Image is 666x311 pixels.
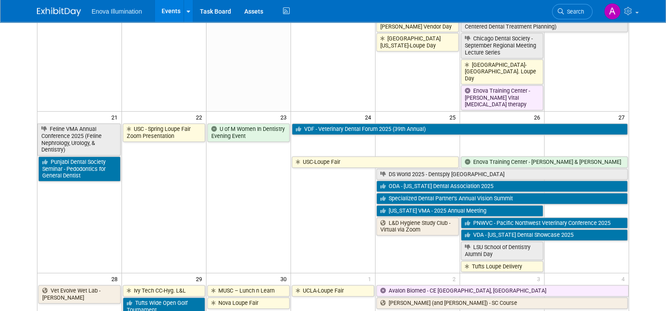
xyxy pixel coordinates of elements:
a: USC - Spring Loupe Fair Zoom Presentation [123,123,205,141]
span: 25 [449,112,460,123]
span: 4 [621,273,629,284]
a: VDF - Veterinary Dental Forum 2025 (39th Annual) [292,123,628,135]
span: 24 [364,112,375,123]
span: 3 [536,273,544,284]
a: DS World 2025 - Dentsply [GEOGRAPHIC_DATA] [376,169,628,180]
span: 30 [280,273,291,284]
span: Search [564,8,584,15]
a: Chicago Dental Society - September Regional Meeting Lecture Series [461,33,543,58]
span: 1 [367,273,375,284]
a: ODA - [US_STATE] Dental Association 2025 [376,181,628,192]
a: Ivy Tech CC-Hyg. L&L [123,285,205,297]
a: Enova Training Center - [PERSON_NAME] & [PERSON_NAME] [461,156,628,168]
a: [GEOGRAPHIC_DATA]-[GEOGRAPHIC_DATA]. Loupe Day [461,59,543,84]
a: [GEOGRAPHIC_DATA] - [PERSON_NAME] Course (Patient-Centered Dental Treatment Planning) [461,14,628,32]
span: 27 [618,112,629,123]
a: MUSC – Lunch n Learn [207,285,290,297]
a: Tufts Loupe Delivery [461,261,543,272]
a: U of M Women In Dentistry Evening Event [207,123,290,141]
span: 22 [195,112,206,123]
span: 28 [110,273,121,284]
span: 29 [195,273,206,284]
a: Enova Training Center - [PERSON_NAME] Vital [MEDICAL_DATA] therapy [461,85,543,110]
a: PNWVC - Pacific Northwest Veterinary Conference 2025 [461,217,628,229]
a: USC-Loupe Fair [292,156,459,168]
a: VDA - [US_STATE] Dental Showcase 2025 [461,229,628,241]
a: L&D Hygiene Study Club - Virtual via Zoom [376,217,459,235]
a: LSU School of Dentistry Alumni Day [461,242,543,260]
span: 21 [110,112,121,123]
a: Punjabi Dental Society Seminar - Pedodontics for General Dentist [38,156,121,181]
a: [GEOGRAPHIC_DATA][US_STATE]-Loupe Day [376,33,459,51]
a: Search [552,4,592,19]
span: 2 [452,273,460,284]
a: Nova Loupe Fair [207,297,290,309]
span: Enova Illumination [92,8,142,15]
a: [US_STATE] VMA - 2025 Annual Meeting [376,205,543,217]
span: 23 [280,112,291,123]
a: Vet Evolve Wet Lab - [PERSON_NAME] [38,285,121,303]
a: Feline VMA Annual Conference 2025 (Feline Nephrology, Urology, & Dentistry) [37,123,121,155]
span: 26 [533,112,544,123]
img: ExhibitDay [37,7,81,16]
a: UNC-[PERSON_NAME] Vendor Day [376,14,459,32]
a: Specialized Dental Partner’s Annual Vision Summit [376,193,628,204]
a: Avalon Biomed - CE [GEOGRAPHIC_DATA], [GEOGRAPHIC_DATA] [376,285,629,297]
a: UCLA-Loupe Fair [292,285,374,297]
a: [PERSON_NAME] (and [PERSON_NAME]) - SC Course [376,297,628,309]
img: Andrea Miller [604,3,621,20]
